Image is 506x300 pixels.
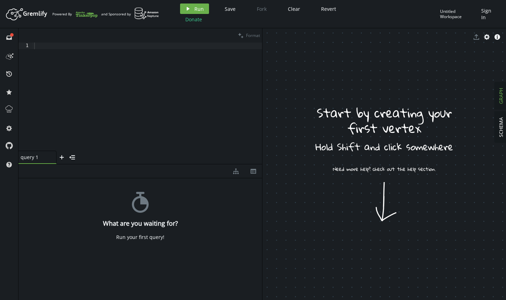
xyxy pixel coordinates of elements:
span: SCHEMA [498,117,504,137]
button: Fork [251,3,272,14]
button: Format [236,28,262,43]
button: Donate [180,14,207,24]
button: Sign In [478,3,501,24]
div: Powered By [52,8,98,20]
span: Fork [257,6,267,12]
button: Run [180,3,209,14]
button: Save [219,3,241,14]
div: 1 [18,43,33,49]
span: Donate [185,16,202,23]
h4: What are you waiting for? [103,220,178,227]
span: Format [246,32,260,38]
img: AWS Neptune [134,7,159,20]
div: and Sponsored by [101,7,159,21]
div: Untitled Workspace [440,9,478,20]
span: GRAPH [498,88,504,104]
span: Clear [288,6,300,12]
button: Clear [283,3,305,14]
span: query 1 [21,154,49,160]
span: Revert [321,6,336,12]
span: Run [194,6,204,12]
span: Sign In [481,7,497,21]
div: Run your first query! [116,234,164,240]
span: Save [225,6,236,12]
button: Revert [316,3,341,14]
